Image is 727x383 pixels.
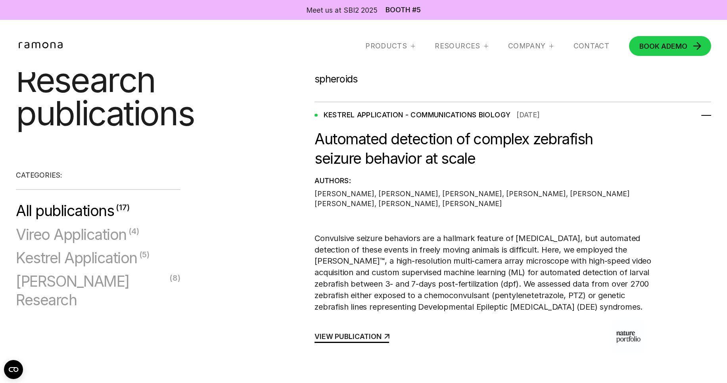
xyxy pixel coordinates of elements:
div: Meet us at SBI2 2025 [306,5,378,15]
strong: ™ [380,256,385,266]
a: Booth #5 [386,6,421,13]
a: Contact [574,42,609,51]
span: Vireo Application [16,226,126,244]
div: RESOURCES [435,42,488,51]
h1: Research publications [16,64,180,130]
div: AUTHORS: [315,176,653,186]
div: DEMO [639,43,687,50]
div: ( ) [129,226,139,237]
div: Company [508,42,545,51]
span: BOOK A [639,42,666,50]
a: VIEW PUBLICATION [315,332,389,343]
a: home [16,42,68,50]
div: ( ) [169,273,180,284]
div: [PERSON_NAME], [PERSON_NAME], [PERSON_NAME], [PERSON_NAME], [PERSON_NAME] [PERSON_NAME], [PERSON_... [315,189,653,209]
span: 17 [119,203,127,213]
div: [DATE] [516,111,540,120]
div: Products [365,42,407,51]
div: Company [508,42,554,51]
div: CATEGORIES: [16,170,180,190]
div: KESTREL APPLICATION - COMMUNICATIONS BIOLOGY[DATE]Automated detection of complex zebrafish seizur... [315,102,711,176]
span: 4 [131,226,136,236]
span: [PERSON_NAME] Research [16,273,167,310]
a: BOOK ADEMO [629,36,711,56]
div: Automated detection of complex zebrafish seizure behavior at scale [315,129,618,169]
div: ( ) [139,249,150,260]
div: RESOURCES [435,42,480,51]
div: KESTREL APPLICATION - COMMUNICATIONS BIOLOGY [324,111,510,120]
div: Products [365,42,415,51]
span: 8 [173,274,178,283]
p: Convulsive seizure behaviors are a hallmark feature of [MEDICAL_DATA], but automated detection of... [315,233,653,313]
span: 5 [142,250,147,259]
div: ( ) [116,202,129,214]
div: VIEW PUBLICATION [315,333,382,340]
span: Kestrel Application [16,249,137,268]
span: All publications [16,202,114,221]
form: Email Form 2 [16,202,180,315]
button: Open CMP widget [4,360,23,379]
